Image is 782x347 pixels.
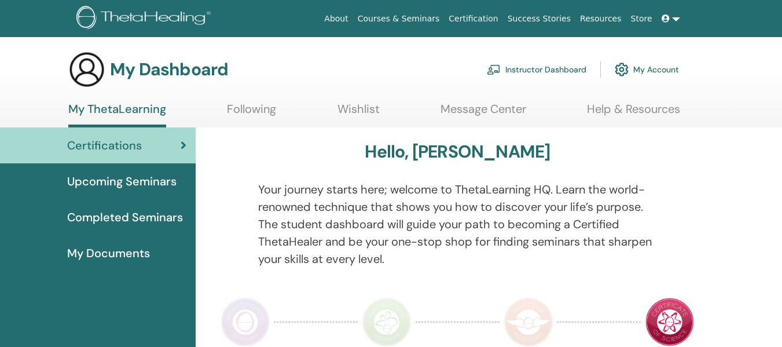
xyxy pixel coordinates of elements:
a: Help & Resources [587,102,680,125]
a: About [320,8,353,30]
img: Practitioner [221,298,270,346]
a: My ThetaLearning [68,102,166,127]
a: Success Stories [503,8,575,30]
a: Following [227,102,276,125]
span: My Documents [67,244,150,262]
a: Certification [444,8,502,30]
img: cog.svg [615,60,629,79]
span: Completed Seminars [67,209,183,226]
a: Message Center [440,102,526,125]
img: Master [504,298,553,346]
img: generic-user-icon.jpg [68,51,105,88]
a: Store [626,8,657,30]
img: Certificate of Science [645,298,694,346]
a: Courses & Seminars [353,8,445,30]
img: Instructor [362,298,411,346]
img: chalkboard-teacher.svg [487,64,501,75]
h3: Hello, [PERSON_NAME] [365,141,550,162]
h3: My Dashboard [110,59,228,80]
img: logo.png [76,6,215,32]
a: My Account [615,57,679,82]
p: Your journey starts here; welcome to ThetaLearning HQ. Learn the world-renowned technique that sh... [258,181,657,268]
span: Upcoming Seminars [67,173,177,190]
a: Wishlist [337,102,380,125]
a: Resources [575,8,626,30]
a: Instructor Dashboard [487,57,586,82]
span: Certifications [67,137,142,154]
